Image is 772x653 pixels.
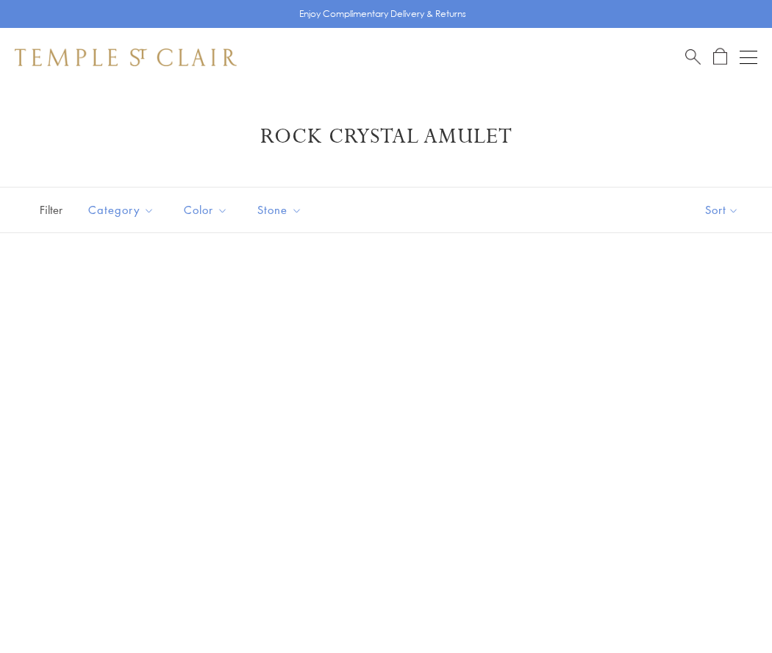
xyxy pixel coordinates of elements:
[299,7,466,21] p: Enjoy Complimentary Delivery & Returns
[176,201,239,219] span: Color
[685,48,701,66] a: Search
[713,48,727,66] a: Open Shopping Bag
[37,124,735,150] h1: Rock Crystal Amulet
[173,193,239,226] button: Color
[77,193,165,226] button: Category
[81,201,165,219] span: Category
[672,188,772,232] button: Show sort by
[15,49,237,66] img: Temple St. Clair
[740,49,757,66] button: Open navigation
[250,201,313,219] span: Stone
[246,193,313,226] button: Stone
